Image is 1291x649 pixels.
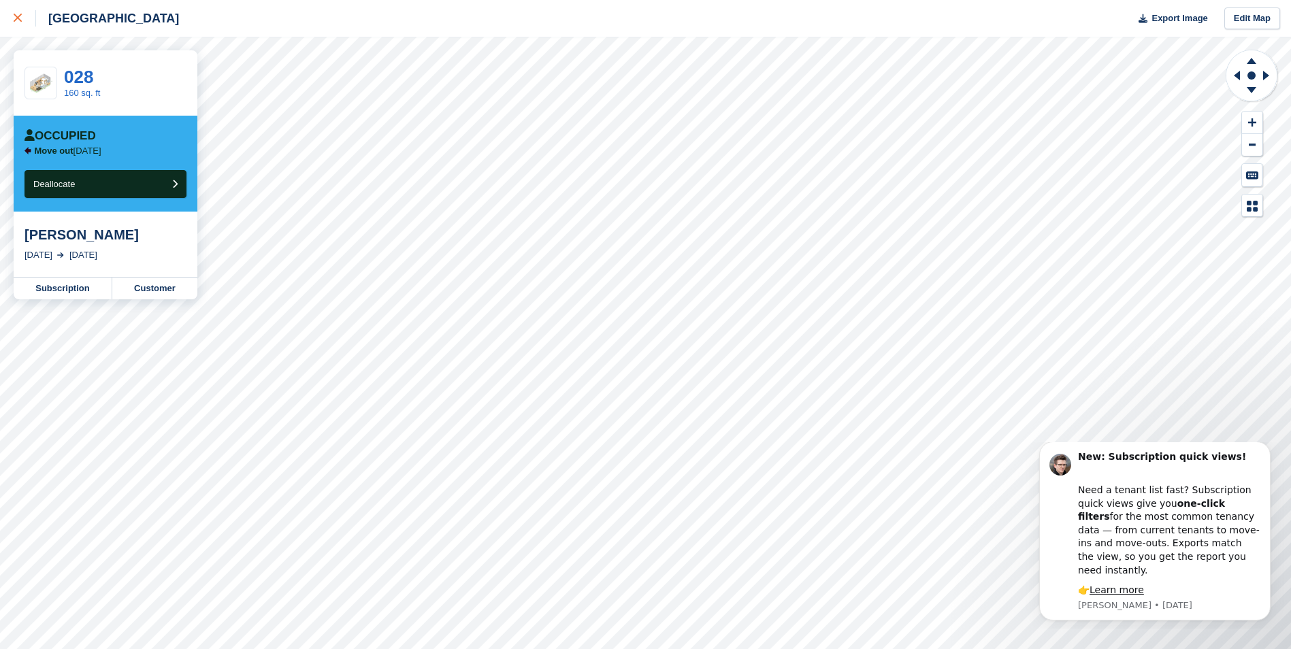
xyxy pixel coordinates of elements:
a: 028 [64,67,93,87]
div: Occupied [24,129,96,143]
div: Message content [59,8,242,155]
div: [GEOGRAPHIC_DATA] [36,10,179,27]
p: [DATE] [35,146,101,156]
div: [PERSON_NAME] [24,227,186,243]
a: Customer [112,278,197,299]
div: [DATE] [69,248,97,262]
img: SCA-160sqft.jpg [25,72,56,94]
img: arrow-left-icn-90495f2de72eb5bd0bd1c3c35deca35cc13f817d75bef06ecd7c0b315636ce7e.svg [24,147,31,154]
button: Zoom In [1242,112,1262,134]
img: arrow-right-light-icn-cde0832a797a2874e46488d9cf13f60e5c3a73dbe684e267c42b8395dfbc2abf.svg [57,252,64,258]
a: Learn more [71,142,125,153]
span: Export Image [1151,12,1207,25]
div: 👉 [59,142,242,155]
a: Edit Map [1224,7,1280,30]
b: New: Subscription quick views! [59,9,227,20]
img: Profile image for Steven [31,12,52,33]
button: Zoom Out [1242,134,1262,156]
div: [DATE] [24,248,52,262]
p: Message from Steven, sent 2d ago [59,157,242,169]
span: Move out [35,146,73,156]
iframe: Intercom notifications message [1019,442,1291,629]
div: Need a tenant list fast? Subscription quick views give you for the most common tenancy data — fro... [59,28,242,135]
button: Map Legend [1242,195,1262,217]
span: Deallocate [33,179,75,189]
button: Deallocate [24,170,186,198]
a: Subscription [14,278,112,299]
button: Export Image [1130,7,1208,30]
a: 160 sq. ft [64,88,100,98]
button: Keyboard Shortcuts [1242,164,1262,186]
